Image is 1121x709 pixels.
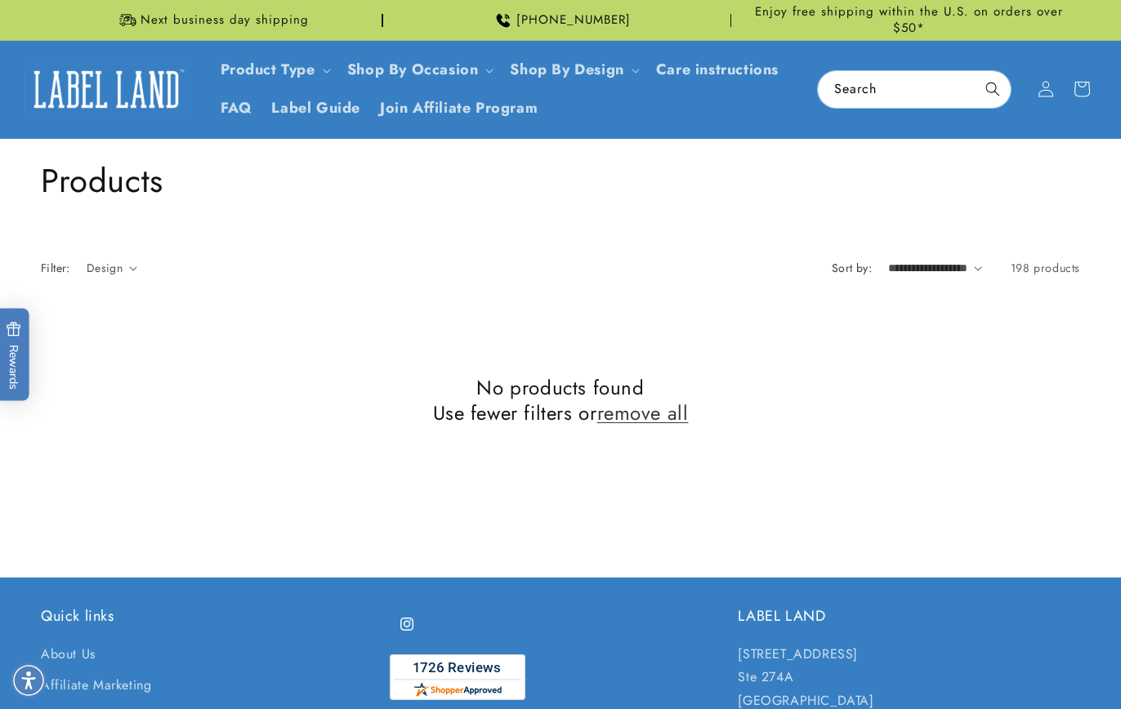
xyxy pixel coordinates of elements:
a: Join Affiliate Program [370,89,547,127]
span: Next business day shipping [141,12,309,29]
span: Join Affiliate Program [380,99,538,118]
div: Accessibility Menu [11,662,47,698]
a: FAQ [211,89,262,127]
h2: Quick links [41,607,383,626]
img: Label Land [25,64,188,114]
span: 198 products [1011,260,1080,276]
a: remove all [597,400,689,426]
a: Care instructions [646,51,788,89]
span: Care instructions [656,60,779,79]
span: Enjoy free shipping within the U.S. on orders over $50* [738,4,1080,36]
span: [PHONE_NUMBER] [516,12,631,29]
a: Product Type [221,59,315,80]
h2: No products found Use fewer filters or [41,375,1080,426]
summary: Shop By Occasion [337,51,501,89]
button: Search [975,71,1011,107]
a: Label Land [19,58,194,121]
h2: LABEL LAND [738,607,1080,626]
summary: Shop By Design [500,51,645,89]
h1: Products [41,159,1080,202]
summary: Product Type [211,51,337,89]
span: Shop By Occasion [347,60,479,79]
iframe: Gorgias Floating Chat [778,632,1105,693]
a: Shop By Design [510,59,623,80]
label: Sort by: [832,260,872,276]
span: Label Guide [271,99,360,118]
span: FAQ [221,99,252,118]
summary: Design (0 selected) [87,260,137,277]
span: Rewards [6,322,21,390]
a: About Us [41,643,96,671]
h2: Filter: [41,260,70,277]
a: Label Guide [261,89,370,127]
span: Design [87,260,123,276]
